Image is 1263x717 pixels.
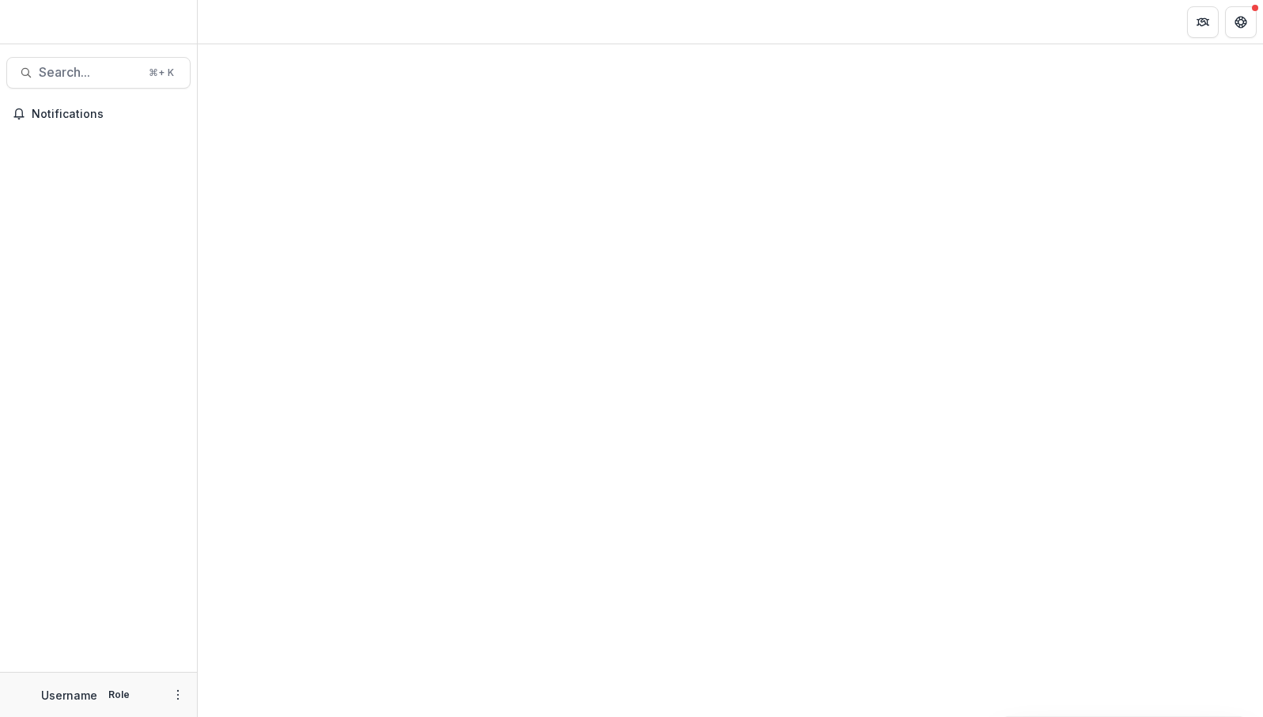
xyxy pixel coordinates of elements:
span: Search... [39,65,139,80]
button: More [168,685,187,704]
p: Username [41,687,97,704]
div: ⌘ + K [146,64,177,82]
button: Search... [6,57,191,89]
nav: breadcrumb [204,10,271,33]
button: Partners [1187,6,1219,38]
button: Get Help [1225,6,1257,38]
button: Notifications [6,101,191,127]
span: Notifications [32,108,184,121]
p: Role [104,688,134,702]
